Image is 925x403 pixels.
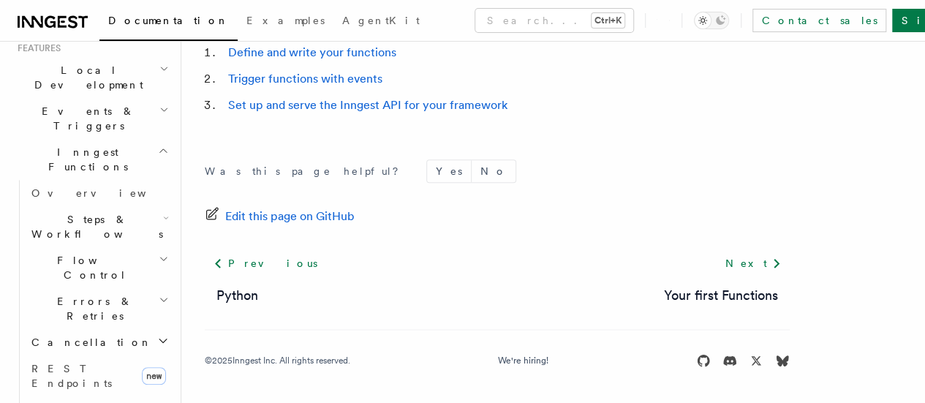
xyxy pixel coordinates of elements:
[238,4,333,39] a: Examples
[12,104,159,133] span: Events & Triggers
[12,63,159,92] span: Local Development
[26,212,163,241] span: Steps & Workflows
[31,363,112,389] span: REST Endpoints
[12,145,158,174] span: Inngest Functions
[342,15,420,26] span: AgentKit
[228,98,507,112] a: Set up and serve the Inngest API for your framework
[228,45,396,59] a: Define and write your functions
[205,164,409,178] p: Was this page helpful?
[475,9,633,32] button: Search...Ctrl+K
[12,57,172,98] button: Local Development
[12,42,61,54] span: Features
[664,285,778,306] a: Your first Functions
[694,12,729,29] button: Toggle dark mode
[26,294,159,323] span: Errors & Retries
[472,160,516,182] button: No
[12,98,172,139] button: Events & Triggers
[592,13,624,28] kbd: Ctrl+K
[427,160,471,182] button: Yes
[752,9,886,32] a: Contact sales
[498,355,548,366] a: We're hiring!
[205,250,325,276] a: Previous
[142,367,166,385] span: new
[26,247,172,288] button: Flow Control
[26,180,172,206] a: Overview
[26,253,159,282] span: Flow Control
[205,355,350,366] div: © 2025 Inngest Inc. All rights reserved.
[26,329,172,355] button: Cancellation
[31,187,182,199] span: Overview
[228,72,382,86] a: Trigger functions with events
[333,4,428,39] a: AgentKit
[26,355,172,396] a: REST Endpointsnew
[12,139,172,180] button: Inngest Functions
[205,206,355,227] a: Edit this page on GitHub
[246,15,325,26] span: Examples
[108,15,229,26] span: Documentation
[26,288,172,329] button: Errors & Retries
[26,335,152,350] span: Cancellation
[99,4,238,41] a: Documentation
[716,250,790,276] a: Next
[216,285,258,306] a: Python
[26,206,172,247] button: Steps & Workflows
[225,206,355,227] span: Edit this page on GitHub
